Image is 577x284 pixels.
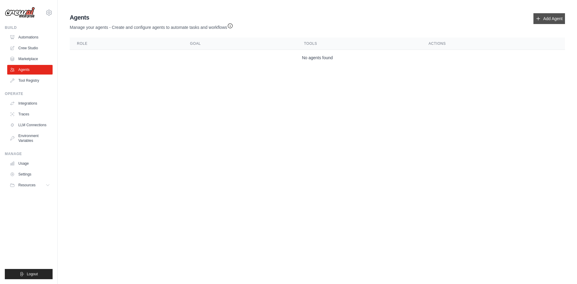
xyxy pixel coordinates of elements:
span: Logout [27,272,38,276]
a: Tool Registry [7,76,53,85]
button: Logout [5,269,53,279]
a: Crew Studio [7,43,53,53]
a: Automations [7,32,53,42]
span: Resources [18,183,35,188]
td: No agents found [70,50,565,66]
h2: Agents [70,13,233,22]
a: Add Agent [533,13,565,24]
a: Traces [7,109,53,119]
th: Actions [421,38,565,50]
button: Resources [7,180,53,190]
a: Agents [7,65,53,75]
img: Logo [5,7,35,18]
a: Marketplace [7,54,53,64]
a: LLM Connections [7,120,53,130]
th: Tools [297,38,421,50]
p: Manage your agents - Create and configure agents to automate tasks and workflows [70,22,233,30]
a: Settings [7,169,53,179]
th: Role [70,38,183,50]
div: Manage [5,151,53,156]
a: Integrations [7,99,53,108]
a: Usage [7,159,53,168]
th: Goal [183,38,297,50]
div: Operate [5,91,53,96]
div: Build [5,25,53,30]
a: Environment Variables [7,131,53,145]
